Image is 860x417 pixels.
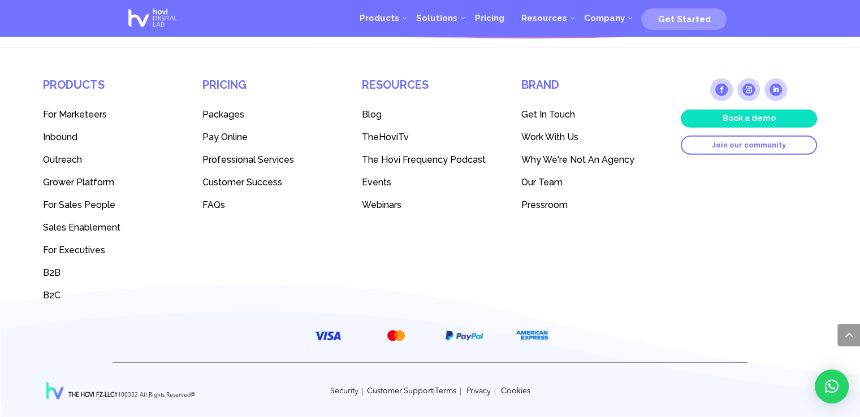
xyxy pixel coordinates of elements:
[330,387,358,395] a: Security
[710,79,733,101] a: Follow on Facebook
[362,148,498,171] a: The Hovi Frequency Podcast
[500,387,530,395] a: Cookies
[737,79,760,101] a: Follow on Instagram
[43,245,105,255] span: For Executives
[362,109,382,120] span: Blog
[360,13,399,23] span: Products
[43,148,179,171] a: Outreach
[361,387,363,395] span: |
[202,103,339,125] a: Packages
[43,154,82,165] span: Outreach
[521,171,658,193] a: Our Team
[641,10,727,27] a: Get Started
[521,125,658,148] a: Work With Us
[681,136,817,155] a: Join our community
[521,193,658,216] a: Pressroom
[474,13,504,23] span: Pricing
[202,132,248,142] span: Pay Online
[362,132,409,142] span: TheHoviTv
[521,154,634,165] span: Why We're Not An Agency
[43,103,179,125] a: For Marketeers
[466,1,512,35] a: Pricing
[43,222,120,233] span: Sales Enablement
[408,1,466,35] a: Solutions
[202,148,339,171] a: Professional Services
[43,290,60,301] span: B2C
[202,193,339,216] a: FAQs
[434,387,456,395] a: Terms
[43,125,179,148] a: Inbound
[521,132,578,142] span: Work With Us
[43,267,60,278] span: B2B
[362,177,391,188] span: Events
[43,79,179,103] h4: Products
[521,109,575,120] span: Get In Touch
[43,193,179,216] a: For Sales People
[43,375,66,402] img: Hovi Digital Lab
[384,327,408,344] img: MasterCard
[362,154,486,165] span: The Hovi Frequency Podcast
[515,326,550,345] img: American Express
[658,14,710,24] span: Get Started
[43,261,179,284] a: B2B
[351,1,408,35] a: Products
[521,13,567,23] span: Resources
[459,387,461,395] span: |
[764,79,787,101] a: Follow on LinkedIn
[314,331,341,341] img: VISA
[236,386,623,397] p: |
[68,392,114,398] strong: THE HOVI FZ-LLC
[416,13,457,23] span: Solutions
[362,199,401,210] span: Webinars
[521,79,658,103] h4: Brand
[521,177,563,188] span: Our Team
[202,199,225,210] span: FAQs
[43,238,179,261] a: For Executives
[43,132,77,142] span: Inbound
[202,154,294,165] span: Professional Services
[43,216,179,238] a: Sales Enablement
[68,390,195,401] p: #100352 All Rights Reserved
[362,171,498,193] a: Events
[202,125,339,148] a: Pay Online
[202,171,339,193] a: Customer Success
[466,387,490,395] a: Privacy
[43,177,114,188] span: Grower Platform
[362,103,498,125] a: Blog
[681,110,817,128] a: Book a demo
[202,79,339,103] h4: Pricing
[202,177,282,188] span: Customer Success
[43,171,179,193] a: Grower Platform
[494,387,495,395] span: |
[584,13,624,23] span: Company
[43,109,107,120] span: For Marketeers
[521,148,658,171] a: Why We're Not An Agency
[512,1,575,35] a: Resources
[575,1,633,35] a: Company
[202,109,244,120] span: Packages
[43,199,115,210] span: For Sales People
[362,125,498,148] a: TheHoviTv
[521,103,658,125] a: Get In Touch
[445,331,483,341] img: PayPal
[366,387,433,395] a: Customer Support
[43,284,179,306] a: B2C
[521,199,568,210] span: Pressroom
[362,79,498,103] h4: Resources
[362,193,498,216] a: Webinars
